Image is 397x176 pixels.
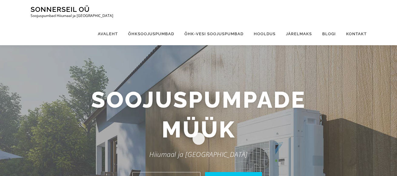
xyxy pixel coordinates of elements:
[26,85,371,144] h2: Soojuspumpade
[123,22,179,45] a: Õhksoojuspumbad
[31,14,113,18] p: Soojuspumbad Hiiumaal ja [GEOGRAPHIC_DATA]
[162,115,236,144] span: müük
[179,22,249,45] a: Õhk-vesi soojuspumbad
[26,149,371,160] p: Hiiumaal ja [GEOGRAPHIC_DATA]
[341,22,367,45] a: Kontakt
[93,22,123,45] a: Avaleht
[249,22,281,45] a: Hooldus
[281,22,317,45] a: Järelmaks
[317,22,341,45] a: Blogi
[31,5,90,13] a: Sonnerseil OÜ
